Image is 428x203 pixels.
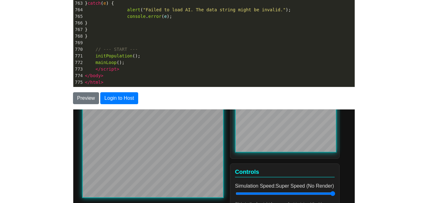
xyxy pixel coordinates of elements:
[85,80,90,85] span: </
[127,14,146,19] span: console
[73,59,84,66] div: 772
[148,14,161,19] span: error
[85,60,125,65] span: ();
[87,1,101,6] span: catch
[96,67,101,72] span: </
[103,1,106,6] span: e
[85,7,291,12] span: ( );
[73,20,84,26] div: 766
[96,53,133,58] span: initPopulation
[73,92,99,104] button: Preview
[73,72,84,79] div: 774
[101,73,103,78] span: >
[90,80,101,85] span: html
[73,40,84,46] div: 769
[127,7,140,12] span: alert
[73,13,84,20] div: 765
[85,1,114,6] span: } ( ) {
[85,53,140,58] span: ();
[85,73,90,78] span: </
[101,80,103,85] span: >
[90,73,101,78] span: body
[117,67,119,72] span: >
[164,14,167,19] span: e
[73,26,84,33] div: 767
[85,14,172,19] span: . ( );
[162,120,261,129] h3: Save & Load AI
[73,7,84,13] div: 764
[73,79,84,86] div: 775
[73,53,84,59] div: 771
[73,33,84,40] div: 768
[85,27,88,32] span: }
[96,60,117,65] span: mainLoop
[100,92,138,104] button: Login to Host
[96,47,138,52] span: // --- START ---
[73,46,84,53] div: 770
[101,67,117,72] span: script
[143,7,285,12] span: "Failed to load AI. The data string might be invalid."
[73,66,84,72] div: 773
[85,20,88,25] span: }
[85,34,88,39] span: }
